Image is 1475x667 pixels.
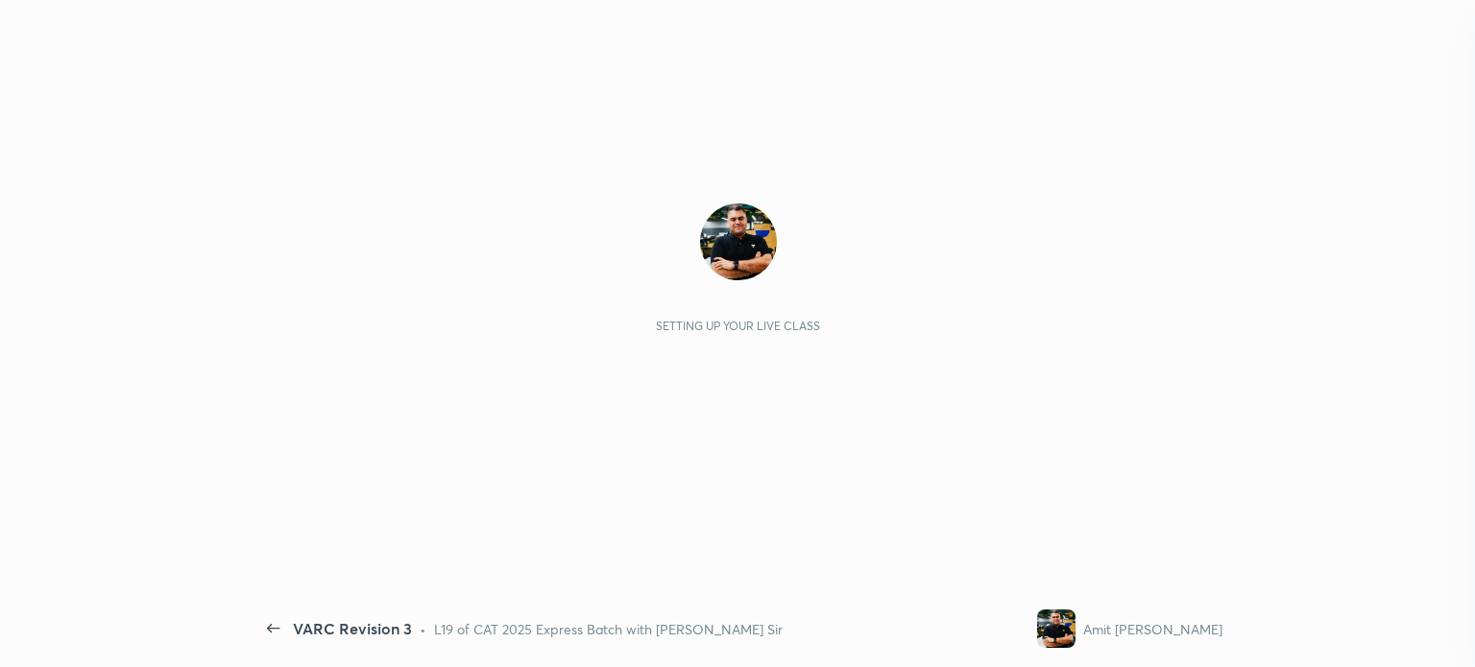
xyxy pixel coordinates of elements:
[700,203,777,280] img: 361ffd47e3344bc7b86bb2a4eda2fabd.jpg
[1083,619,1222,639] div: Amit [PERSON_NAME]
[656,319,820,333] div: Setting up your live class
[293,617,412,640] div: VARC Revision 3
[434,619,783,639] div: L19 of CAT 2025 Express Batch with [PERSON_NAME] Sir
[1037,609,1076,648] img: 361ffd47e3344bc7b86bb2a4eda2fabd.jpg
[420,619,426,639] div: •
